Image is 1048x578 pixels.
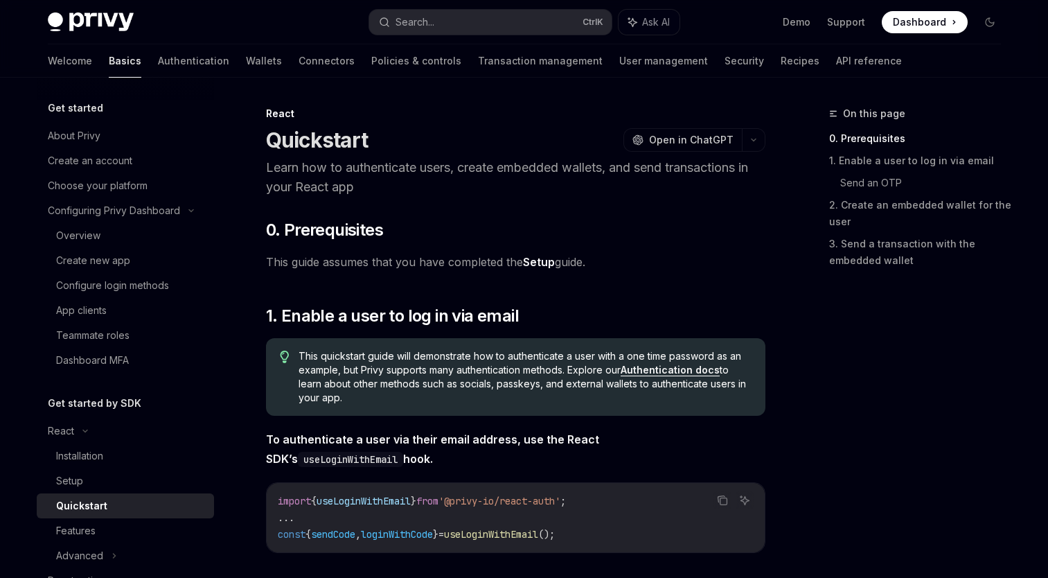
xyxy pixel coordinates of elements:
span: } [411,495,416,507]
div: Advanced [56,548,103,564]
span: = [438,528,444,541]
span: useLoginWithEmail [444,528,538,541]
a: Demo [783,15,810,29]
a: Basics [109,44,141,78]
a: Setup [523,255,555,270]
span: { [311,495,317,507]
span: This quickstart guide will demonstrate how to authenticate a user with a one time password as an ... [299,349,751,405]
div: About Privy [48,128,100,144]
a: Authentication [158,44,229,78]
div: App clients [56,302,107,319]
span: '@privy-io/react-auth' [438,495,560,507]
div: Teammate roles [56,327,130,344]
div: Features [56,523,96,539]
div: Configure login methods [56,277,169,294]
a: Quickstart [37,493,214,518]
svg: Tip [280,351,290,363]
span: useLoginWithEmail [317,495,411,507]
div: Create an account [48,152,132,169]
span: { [305,528,311,541]
a: Support [827,15,865,29]
span: Ctrl K [583,17,603,28]
a: 1. Enable a user to log in via email [829,150,1012,172]
button: Toggle dark mode [979,11,1001,33]
div: Search... [396,14,434,30]
div: Installation [56,448,103,464]
span: } [433,528,438,541]
a: Transaction management [478,44,603,78]
a: 3. Send a transaction with the embedded wallet [829,233,1012,272]
h5: Get started by SDK [48,395,141,412]
a: Configure login methods [37,273,214,298]
a: Choose your platform [37,173,214,198]
a: Wallets [246,44,282,78]
h5: Get started [48,100,103,116]
a: Teammate roles [37,323,214,348]
a: Overview [37,223,214,248]
code: useLoginWithEmail [298,452,403,467]
div: Choose your platform [48,177,148,194]
div: React [266,107,765,121]
button: Search...CtrlK [369,10,612,35]
span: This guide assumes that you have completed the guide. [266,252,765,272]
a: Recipes [781,44,819,78]
span: Open in ChatGPT [649,133,734,147]
span: ... [278,511,294,524]
strong: To authenticate a user via their email address, use the React SDK’s hook. [266,432,599,466]
span: On this page [843,105,905,122]
a: Welcome [48,44,92,78]
button: Ask AI [736,491,754,509]
div: Quickstart [56,498,107,514]
span: sendCode [311,528,355,541]
p: Learn how to authenticate users, create embedded wallets, and send transactions in your React app [266,158,765,197]
a: Create an account [37,148,214,173]
a: Setup [37,468,214,493]
a: Features [37,518,214,543]
a: Send an OTP [840,172,1012,194]
a: Create new app [37,248,214,273]
a: App clients [37,298,214,323]
a: Security [725,44,764,78]
button: Copy the contents from the code block [713,491,731,509]
span: Dashboard [893,15,946,29]
a: API reference [836,44,902,78]
button: Open in ChatGPT [623,128,742,152]
div: Create new app [56,252,130,269]
a: Installation [37,444,214,468]
span: (); [538,528,555,541]
div: Overview [56,227,100,244]
a: Dashboard MFA [37,348,214,373]
span: 1. Enable a user to log in via email [266,305,519,327]
span: , [355,528,361,541]
span: from [416,495,438,507]
span: ; [560,495,566,507]
span: const [278,528,305,541]
h1: Quickstart [266,128,368,152]
a: Dashboard [882,11,968,33]
span: 0. Prerequisites [266,219,383,241]
div: React [48,423,74,439]
div: Dashboard MFA [56,352,129,369]
a: Authentication docs [621,364,720,376]
button: Ask AI [619,10,680,35]
a: About Privy [37,123,214,148]
div: Configuring Privy Dashboard [48,202,180,219]
img: dark logo [48,12,134,32]
span: import [278,495,311,507]
a: 0. Prerequisites [829,128,1012,150]
a: 2. Create an embedded wallet for the user [829,194,1012,233]
span: Ask AI [642,15,670,29]
a: User management [619,44,708,78]
a: Policies & controls [371,44,461,78]
a: Connectors [299,44,355,78]
span: loginWithCode [361,528,433,541]
div: Setup [56,473,83,489]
